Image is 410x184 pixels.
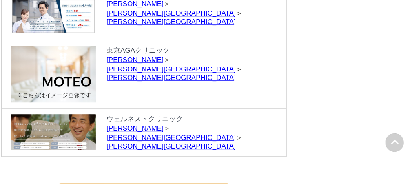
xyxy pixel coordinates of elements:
[106,47,170,54] a: 東京AGAクリニック
[106,115,183,123] a: ウェルネストクリニック
[106,65,236,73] a: [PERSON_NAME][GEOGRAPHIC_DATA]
[106,124,164,132] a: [PERSON_NAME]
[43,75,91,88] img: MOTEO
[106,124,171,133] li: ＞
[386,133,404,152] img: PAGE UP
[17,92,91,99] span: ※こちらはイメージ画像です
[106,133,243,142] li: ＞
[106,142,236,150] a: [PERSON_NAME][GEOGRAPHIC_DATA]
[11,114,96,150] img: ウェルネストクリニック
[106,18,236,26] a: [PERSON_NAME][GEOGRAPHIC_DATA]
[106,9,243,18] li: ＞
[106,56,164,64] a: [PERSON_NAME]
[106,74,236,82] a: [PERSON_NAME][GEOGRAPHIC_DATA]
[106,9,236,17] a: [PERSON_NAME][GEOGRAPHIC_DATA]
[106,55,171,64] li: ＞
[106,64,243,74] li: ＞
[106,134,236,142] a: [PERSON_NAME][GEOGRAPHIC_DATA]
[11,46,96,102] img: NO IMAGE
